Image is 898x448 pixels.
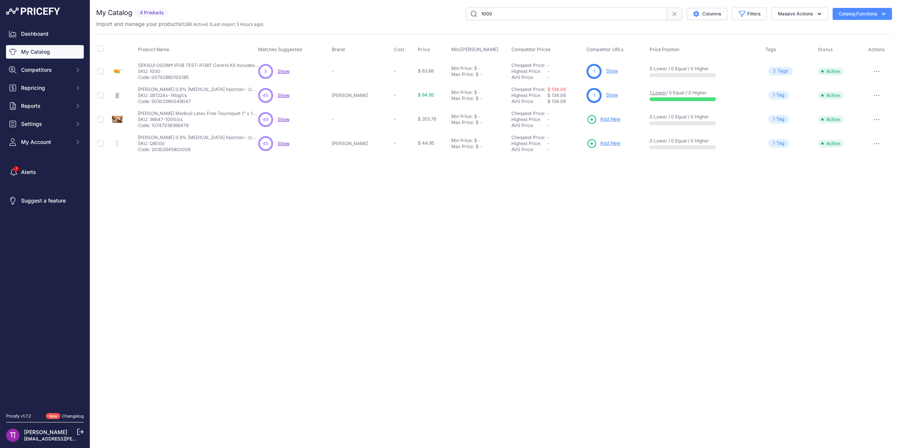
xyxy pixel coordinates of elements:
[476,95,479,101] div: $
[474,65,477,71] div: $
[547,92,566,98] span: $ 134.06
[394,116,396,122] span: -
[21,102,70,110] span: Reports
[511,123,547,129] div: AVG Price:
[21,66,70,74] span: Competitors
[868,47,885,52] span: Actions
[818,92,844,99] span: Active
[96,20,263,28] p: Import and manage your products
[21,84,70,92] span: Repricing
[263,140,268,147] span: 45
[511,135,545,140] a: Cheapest Price:
[138,147,258,153] p: Code: 20302645802006
[418,68,434,74] span: $ 63.88
[786,68,788,75] span: s
[263,116,268,123] span: 49
[138,68,258,74] p: SKU: 1000
[477,65,481,71] div: -
[818,68,844,75] span: Active
[138,86,258,92] p: [PERSON_NAME] 0.9% [MEDICAL_DATA] Injection - USP - 1000 mL - VIAFLEX Plastic - Case of 14
[182,21,207,27] a: 1266 Active
[479,95,482,101] div: -
[451,71,474,77] div: Max Price:
[547,141,550,146] span: -
[21,138,70,146] span: My Account
[547,123,550,128] span: -
[600,116,620,123] span: Add New
[547,147,550,152] span: -
[138,123,258,129] p: Code: 10747036366478
[587,47,624,52] span: Competitor URLs
[451,47,499,52] span: Min/[PERSON_NAME]
[606,92,618,98] a: Show
[394,47,406,53] button: Cost
[773,116,775,123] span: 1
[332,141,388,147] p: [PERSON_NAME]
[818,140,844,147] span: Active
[138,135,258,141] p: [PERSON_NAME] 0.9% [MEDICAL_DATA] Injection - USP - 1000 mL - EXCEL Plus IV Bag - Case of 12
[650,47,679,52] span: Price Position
[6,45,84,59] a: My Catalog
[451,114,473,120] div: Min Price:
[511,47,551,52] span: Competitor Prices
[332,47,345,52] span: Brand
[587,114,620,125] a: Add New
[547,110,550,116] span: -
[511,74,547,80] div: AVG Price:
[138,62,258,68] p: SEKISUI OSOM® IFOB TEST-iFOBT Control Kit Includes: 1 Positive &amp; 1 Negative Control, 1 set/bx...
[258,47,302,52] span: Matches Suggested
[818,116,844,123] span: Active
[474,138,477,144] div: $
[138,117,258,123] p: SKU: 36647-1000/cs
[451,144,474,150] div: Max Price:
[547,135,550,140] span: -
[477,89,481,95] div: -
[511,68,547,74] div: Highest Price:
[818,47,835,53] button: Status
[451,89,473,95] div: Min Price:
[6,27,84,404] nav: Sidebar
[479,144,482,150] div: -
[138,141,258,147] p: SKU: Q8000
[278,117,290,122] span: Show
[479,71,482,77] div: -
[768,67,793,76] span: Tag
[587,138,620,149] a: Add New
[773,92,775,99] span: 1
[138,74,258,80] p: Code: 00742860100185
[511,117,547,123] div: Highest Price:
[479,120,482,126] div: -
[278,68,290,74] a: Show
[687,8,727,20] button: Columns
[650,66,758,72] p: 0 Lower / 0 Equal / 0 Higher
[511,110,545,116] a: Cheapest Price:
[547,98,584,104] div: $ 134.06
[278,92,290,98] a: Show
[593,68,595,75] span: 1
[606,68,618,74] a: Show
[474,114,477,120] div: $
[418,140,434,146] span: $ 44.95
[138,47,169,52] span: Product Name
[24,429,67,435] a: [PERSON_NAME]
[650,114,758,120] p: 0 Lower / 0 Equal / 0 Higher
[511,98,547,104] div: AVG Price:
[6,117,84,131] button: Settings
[394,47,404,53] span: Cost
[768,139,789,148] span: Tag
[511,141,547,147] div: Highest Price:
[6,8,60,15] img: Pricefy Logo
[21,120,70,128] span: Settings
[394,140,396,146] span: -
[547,117,550,122] span: -
[476,71,479,77] div: $
[818,47,833,53] span: Status
[418,116,436,122] span: $ 353.76
[547,62,550,68] span: -
[765,47,776,52] span: Tags
[476,120,479,126] div: $
[6,63,84,77] button: Competitors
[62,413,84,419] a: Changelog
